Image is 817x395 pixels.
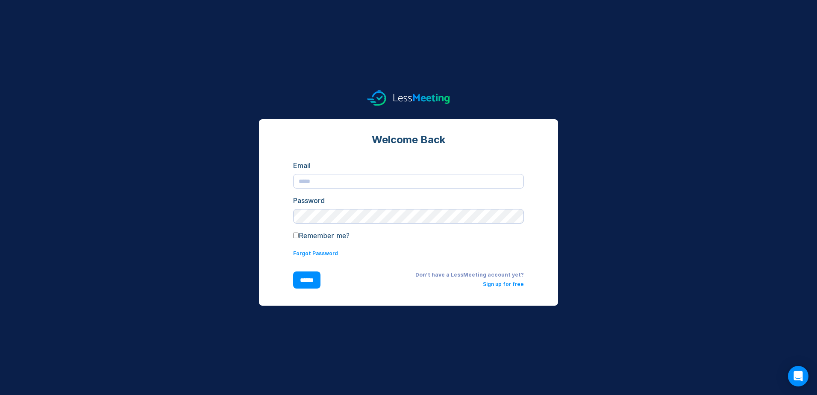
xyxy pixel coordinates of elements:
[293,233,299,238] input: Remember me?
[293,231,350,240] label: Remember me?
[293,195,524,206] div: Password
[334,271,524,278] div: Don't have a LessMeeting account yet?
[788,366,808,386] div: Open Intercom Messenger
[293,133,524,147] div: Welcome Back
[367,90,450,106] img: logo.svg
[293,160,524,171] div: Email
[293,250,338,256] a: Forgot Password
[483,281,524,287] a: Sign up for free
